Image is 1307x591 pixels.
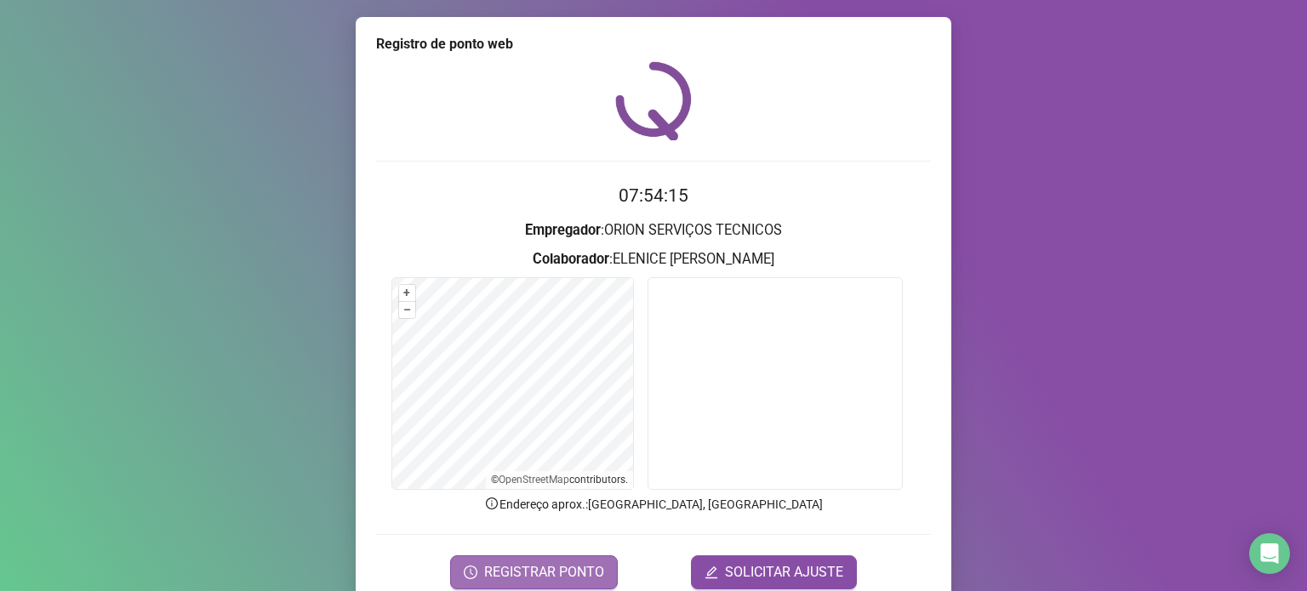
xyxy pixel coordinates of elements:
[1249,533,1290,574] div: Open Intercom Messenger
[499,474,569,486] a: OpenStreetMap
[376,34,931,54] div: Registro de ponto web
[399,302,415,318] button: –
[491,474,628,486] li: © contributors.
[619,185,688,206] time: 07:54:15
[450,555,618,589] button: REGISTRAR PONTO
[376,495,931,514] p: Endereço aprox. : [GEOGRAPHIC_DATA], [GEOGRAPHIC_DATA]
[376,248,931,270] h3: : ELENICE [PERSON_NAME]
[484,562,604,582] span: REGISTRAR PONTO
[691,555,857,589] button: editSOLICITAR AJUSTE
[464,565,477,579] span: clock-circle
[705,565,718,579] span: edit
[615,61,692,140] img: QRPoint
[399,285,415,301] button: +
[533,251,609,267] strong: Colaborador
[376,219,931,242] h3: : ORION SERVIÇOS TECNICOS
[525,222,601,238] strong: Empregador
[725,562,843,582] span: SOLICITAR AJUSTE
[484,496,499,511] span: info-circle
